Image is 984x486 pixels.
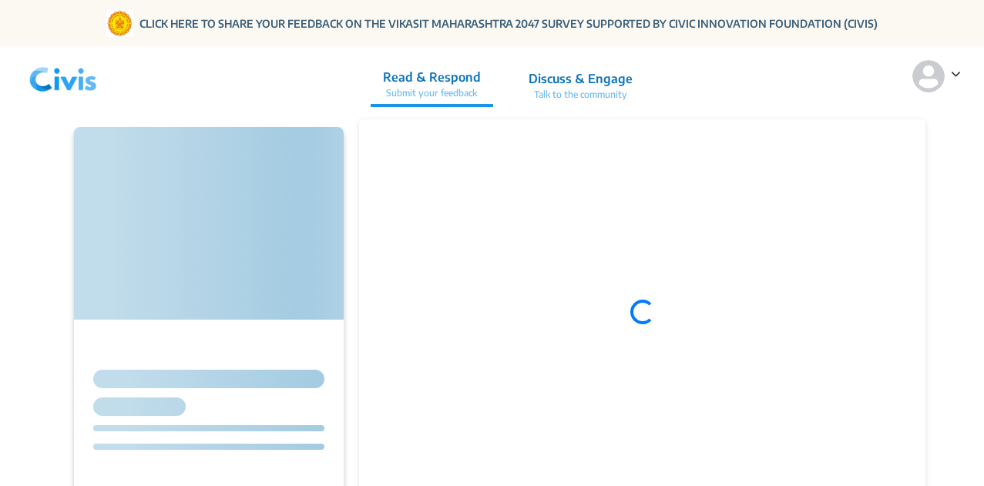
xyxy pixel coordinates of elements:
img: Gom Logo [106,10,133,37]
a: CLICK HERE TO SHARE YOUR FEEDBACK ON THE VIKASIT MAHARASHTRA 2047 SURVEY SUPPORTED BY CIVIC INNOV... [139,15,878,32]
img: navlogo.png [23,53,103,99]
p: Talk to the community [529,88,633,102]
img: person-default.svg [912,60,945,92]
p: Read & Respond [383,68,481,86]
p: Submit your feedback [383,86,481,100]
p: Discuss & Engage [529,69,633,88]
